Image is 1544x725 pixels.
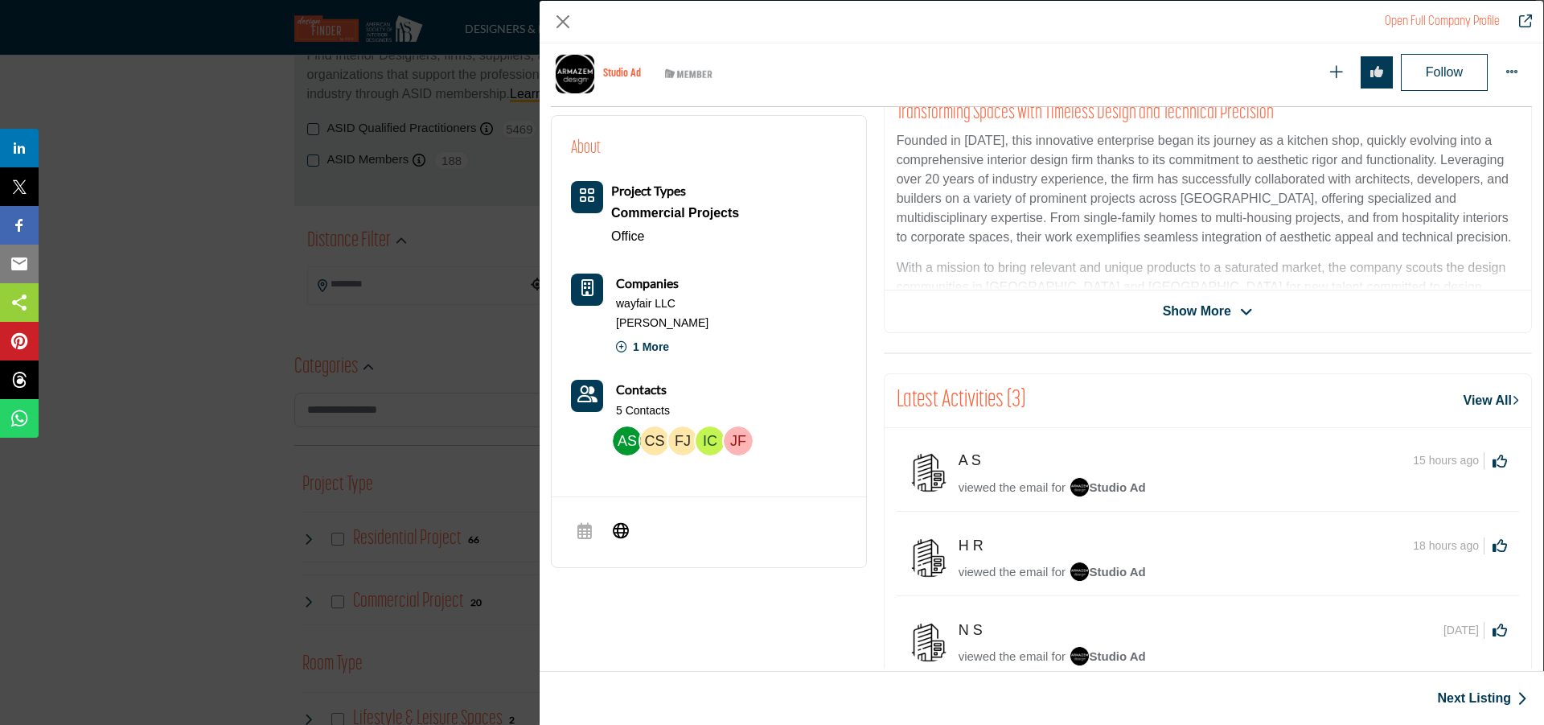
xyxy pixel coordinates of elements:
[959,538,995,555] h5: H R
[571,135,601,162] h2: About
[696,426,725,455] img: Isabella C.
[616,274,679,293] b: Companies
[959,649,1066,663] span: viewed the email for
[724,426,753,455] img: Jonatas F.
[1070,646,1090,666] img: image
[959,565,1066,579] span: viewed the email for
[551,10,575,34] button: Close
[653,64,725,84] img: ASID Members
[1070,479,1146,499] a: imageStudio Ad
[1385,15,1500,28] a: Redirect to studio-ad
[611,184,686,198] a: Project Types
[1070,563,1146,583] a: imageStudio Ad
[1508,12,1532,31] a: Redirect to studio-ad
[613,426,642,455] img: ahmed s.
[611,201,739,225] div: Involve the design, construction, or renovation of spaces used for business purposes such as offi...
[1464,391,1519,410] a: View All
[1070,480,1146,494] span: Studio Ad
[611,201,739,225] a: Commercial Projects
[616,334,669,367] p: 1 More
[909,452,949,492] img: avtar-image
[616,380,667,400] a: Contacts
[616,381,667,397] b: Contacts
[571,274,603,306] button: Company Icon
[611,183,686,198] b: Project Types
[959,452,995,470] h5: A S
[571,380,603,412] a: Link of redirect to contact page
[571,380,603,412] button: Contact-Employee Icon
[1401,54,1488,91] button: Follow
[897,131,1519,247] p: Founded in [DATE], this innovative enterprise began its journey as a kitchen shop, quickly evolvi...
[1496,56,1528,89] button: More Options
[909,538,949,578] img: avtar-image
[1070,565,1146,579] span: Studio Ad
[1437,689,1527,708] a: Next Listing
[668,426,697,455] img: Frank J.
[1413,452,1484,469] span: 15 hours ago
[611,229,645,243] a: Office
[1163,302,1231,321] span: Show More
[1070,562,1090,582] img: image
[959,622,997,640] h5: N S
[1070,649,1146,663] span: Studio Ad
[959,480,1066,494] span: viewed the email for
[1070,477,1090,497] img: image
[616,403,670,419] a: 5 Contacts
[1493,454,1507,468] i: Click to Like this activity
[897,386,1025,415] h2: Latest Activities (3)
[571,181,603,213] button: Category Icon
[555,54,595,94] img: studio-ad logo
[603,68,641,81] h1: Studio Ad
[640,426,669,455] img: Camila S.
[897,101,1519,126] h2: Transforming Spaces with Timeless Design and Technical Precision
[616,296,675,312] a: wayfair LLC
[897,258,1519,413] p: With a mission to bring relevant and unique products to a saturated market, the company scouts th...
[909,622,949,662] img: avtar-image
[1070,648,1146,668] a: imageStudio Ad
[616,315,708,332] a: [PERSON_NAME]
[1413,538,1484,554] span: 18 hours ago
[1493,538,1507,553] i: Click to Like this activity
[1443,622,1484,639] span: [DATE]
[1493,623,1507,637] i: Click to Like this activity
